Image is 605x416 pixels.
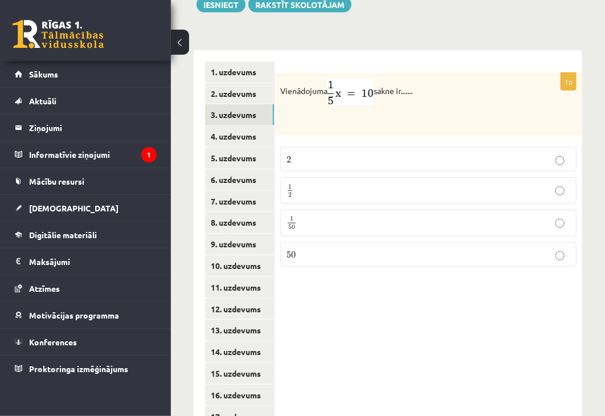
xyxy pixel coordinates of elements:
[15,168,157,194] a: Mācību resursi
[15,115,157,141] a: Ziņojumi
[205,126,274,147] a: 4. uzdevums
[280,79,520,105] p: Vienādojuma sakne ir.......
[205,341,274,362] a: 14. uzdevums
[15,248,157,275] a: Maksājumi
[288,184,292,189] span: 1
[205,385,274,406] a: 16. uzdevums
[205,255,274,276] a: 10. uzdevums
[15,88,157,114] a: Aktuāli
[15,195,157,221] a: [DEMOGRAPHIC_DATA]
[29,141,157,168] legend: Informatīvie ziņojumi
[205,277,274,298] a: 11. uzdevums
[205,299,274,320] a: 12. uzdevums
[29,96,56,106] span: Aktuāli
[561,72,577,91] p: 1p
[15,275,157,301] a: Atzīmes
[205,169,274,190] a: 6. uzdevums
[29,176,84,186] span: Mācību resursi
[205,104,274,125] a: 3. uzdevums
[29,310,119,320] span: Motivācijas programma
[15,141,157,168] a: Informatīvie ziņojumi1
[287,156,291,163] span: 2
[29,364,128,374] span: Proktoringa izmēģinājums
[15,356,157,382] a: Proktoringa izmēģinājums
[29,69,58,79] span: Sākums
[29,115,157,141] legend: Ziņojumi
[205,320,274,341] a: 13. uzdevums
[15,302,157,328] a: Motivācijas programma
[328,79,374,105] img: TWnH6XkVeqgbMlXrX4PRe1ZcDvZfcX+vxXRl1HLvHAAAAAElFTkSuQmCC
[15,61,157,87] a: Sākums
[29,248,157,275] legend: Maksājumi
[288,225,295,230] span: 50
[29,283,60,293] span: Atzīmes
[29,203,118,213] span: [DEMOGRAPHIC_DATA]
[15,222,157,248] a: Digitālie materiāli
[205,83,274,104] a: 2. uzdevums
[13,20,104,48] a: Rīgas 1. Tālmācības vidusskola
[205,234,274,255] a: 9. uzdevums
[15,329,157,355] a: Konferences
[205,191,274,212] a: 7. uzdevums
[205,212,274,233] a: 8. uzdevums
[205,62,274,83] a: 1. uzdevums
[29,337,77,347] span: Konferences
[205,363,274,384] a: 15. uzdevums
[290,217,293,222] span: 1
[288,192,292,197] span: 2
[287,251,296,258] span: 50
[205,148,274,169] a: 5. uzdevums
[141,147,157,162] i: 1
[29,230,97,240] span: Digitālie materiāli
